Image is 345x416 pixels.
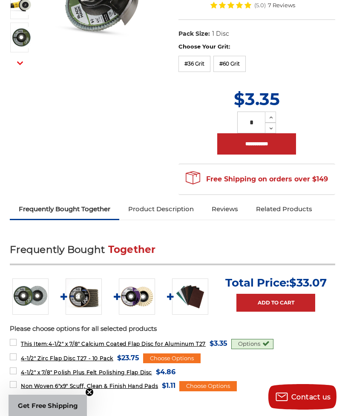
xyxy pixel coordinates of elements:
span: 4-1/2" x 7/8" Calcium Coated Flap Disc for Aluminum T27 [21,341,206,347]
div: Get Free ShippingClose teaser [9,395,87,416]
strong: This Item: [21,341,49,347]
button: Close teaser [85,388,94,396]
div: Options [231,339,273,349]
span: $3.35 [210,338,227,349]
span: $1.11 [162,380,175,391]
a: Reviews [203,200,247,218]
img: BHA 4-1/2" x 7/8" Aluminum Flap Disc [12,278,49,315]
dt: Pack Size: [178,29,210,38]
div: Choose Options [179,381,237,391]
div: Choose Options [143,353,201,364]
label: Choose Your Grit: [178,43,335,51]
a: Add to Cart [236,294,315,312]
span: (5.0) [254,3,266,8]
span: Get Free Shipping [18,402,78,410]
p: Please choose options for all selected products [10,324,335,334]
span: $4.86 [156,366,175,378]
span: Non Woven 6"x9" Scuff, Clean & Finish Hand Pads [21,383,158,389]
p: Total Price: [225,276,327,290]
button: Next [10,54,30,72]
span: Together [108,244,156,255]
a: Product Description [119,200,203,218]
span: $33.07 [289,276,327,290]
dd: 1 Disc [212,29,229,38]
span: 4-1/2" Zirc Flap Disc T27 - 10 Pack [21,355,113,361]
span: 7 Reviews [268,3,295,8]
span: $3.35 [234,89,280,109]
span: Free Shipping on orders over $149 [186,171,328,188]
img: 4.5 inch flap disc for grinding aluminum [11,27,32,48]
span: $23.75 [117,352,139,364]
span: Contact us [291,393,331,401]
a: Related Products [247,200,321,218]
span: 4-1/2" x 7/8" Polish Plus Felt Polishing Flap Disc [21,369,152,376]
a: Frequently Bought Together [10,200,119,218]
button: Contact us [268,384,336,410]
span: Frequently Bought [10,244,105,255]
